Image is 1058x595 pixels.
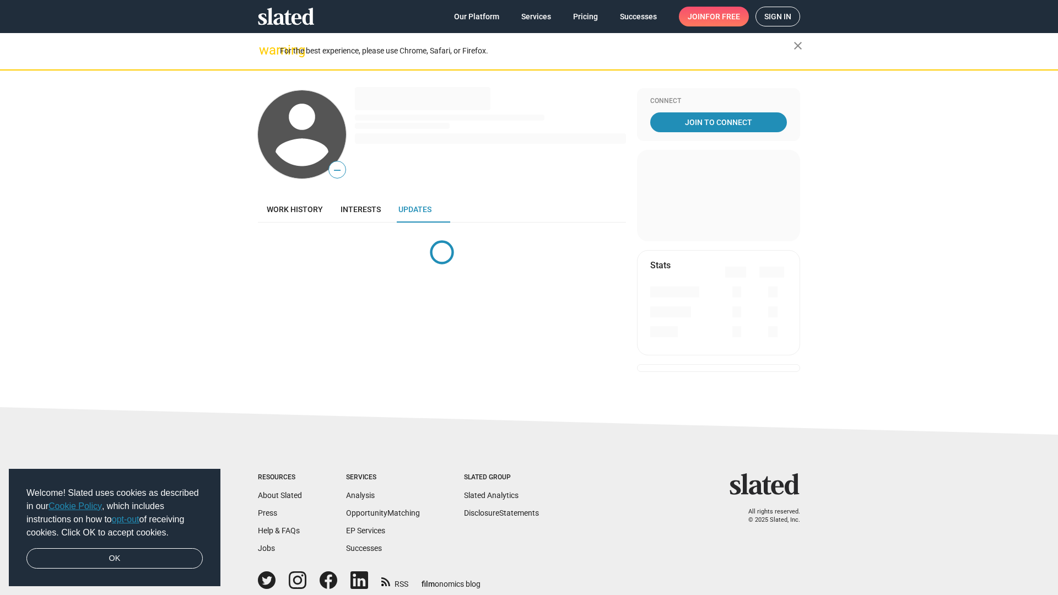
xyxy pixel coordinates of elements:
a: Cookie Policy [48,501,102,511]
p: All rights reserved. © 2025 Slated, Inc. [737,508,800,524]
a: Join To Connect [650,112,787,132]
a: opt-out [112,515,139,524]
a: DisclosureStatements [464,509,539,517]
span: Join To Connect [652,112,785,132]
div: Connect [650,97,787,106]
a: About Slated [258,491,302,500]
span: Welcome! Slated uses cookies as described in our , which includes instructions on how to of recei... [26,486,203,539]
span: film [422,580,435,588]
div: Resources [258,473,302,482]
span: Interests [341,205,381,214]
span: Work history [267,205,323,214]
div: cookieconsent [9,469,220,587]
span: Successes [620,7,657,26]
div: Slated Group [464,473,539,482]
div: Services [346,473,420,482]
span: Join [688,7,740,26]
a: OpportunityMatching [346,509,420,517]
span: for free [705,7,740,26]
a: Our Platform [445,7,508,26]
a: EP Services [346,526,385,535]
a: Services [512,7,560,26]
a: Slated Analytics [464,491,519,500]
span: Our Platform [454,7,499,26]
span: Updates [398,205,431,214]
a: Sign in [755,7,800,26]
a: Updates [390,196,440,223]
a: Work history [258,196,332,223]
a: Jobs [258,544,275,553]
span: — [329,163,346,177]
mat-icon: warning [259,44,272,57]
a: Press [258,509,277,517]
a: Help & FAQs [258,526,300,535]
a: dismiss cookie message [26,548,203,569]
mat-card-title: Stats [650,259,671,271]
mat-icon: close [791,39,805,52]
a: filmonomics blog [422,570,481,589]
a: Analysis [346,491,375,500]
a: Joinfor free [679,7,749,26]
a: Successes [346,544,382,553]
span: Pricing [573,7,598,26]
a: RSS [381,572,408,589]
a: Pricing [564,7,607,26]
a: Interests [332,196,390,223]
span: Services [521,7,551,26]
a: Successes [611,7,666,26]
span: Sign in [764,7,791,26]
div: For the best experience, please use Chrome, Safari, or Firefox. [280,44,793,58]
